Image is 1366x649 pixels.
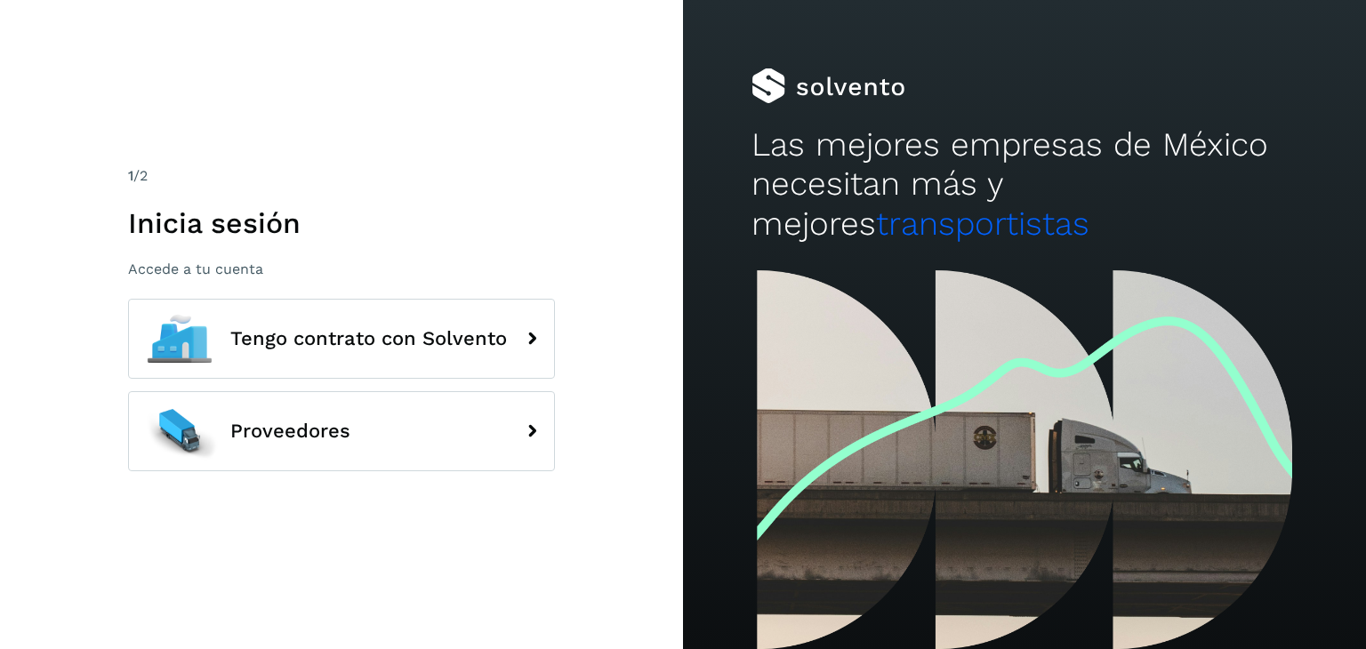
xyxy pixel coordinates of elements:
span: Tengo contrato con Solvento [230,328,507,349]
div: /2 [128,165,555,187]
h1: Inicia sesión [128,206,555,240]
span: Proveedores [230,421,350,442]
span: 1 [128,167,133,184]
span: transportistas [876,204,1089,243]
button: Tengo contrato con Solvento [128,299,555,379]
h2: Las mejores empresas de México necesitan más y mejores [751,125,1298,244]
button: Proveedores [128,391,555,471]
p: Accede a tu cuenta [128,260,555,277]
